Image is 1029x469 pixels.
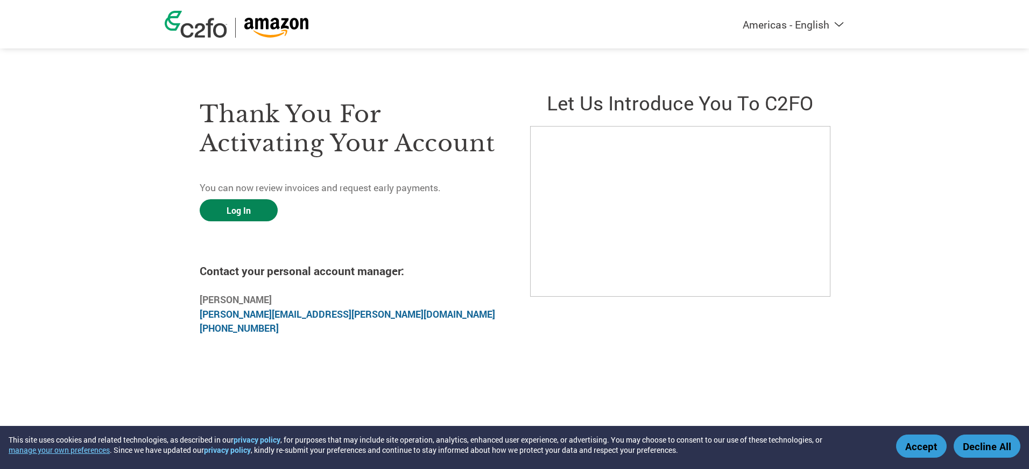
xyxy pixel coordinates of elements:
a: [PHONE_NUMBER] [200,322,279,334]
iframe: C2FO Introduction Video [530,126,830,297]
div: This site uses cookies and related technologies, as described in our , for purposes that may incl... [9,435,880,455]
button: manage your own preferences [9,445,110,455]
a: [PERSON_NAME][EMAIL_ADDRESS][PERSON_NAME][DOMAIN_NAME] [200,308,495,320]
a: privacy policy [204,445,251,455]
button: Accept [896,435,947,458]
b: [PERSON_NAME] [200,293,272,306]
p: You can now review invoices and request early payments. [200,181,499,195]
img: Amazon [244,18,309,38]
img: c2fo logo [165,11,227,38]
button: Decline All [954,435,1020,458]
a: Log In [200,199,278,221]
a: privacy policy [234,435,280,445]
h4: Contact your personal account manager: [200,263,499,278]
h2: Let us introduce you to C2FO [530,89,829,116]
h3: Thank you for activating your account [200,100,499,158]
